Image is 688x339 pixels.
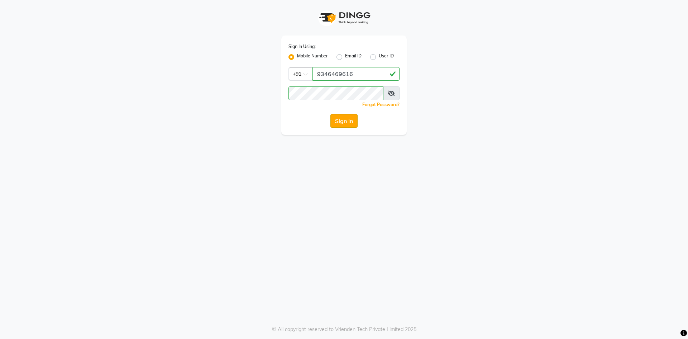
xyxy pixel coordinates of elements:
label: Sign In Using: [288,43,316,50]
button: Sign In [330,114,358,128]
a: Forgot Password? [362,102,400,107]
input: Username [288,86,383,100]
label: User ID [379,53,394,61]
input: Username [312,67,400,81]
label: Mobile Number [297,53,328,61]
label: Email ID [345,53,362,61]
img: logo1.svg [315,7,373,28]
